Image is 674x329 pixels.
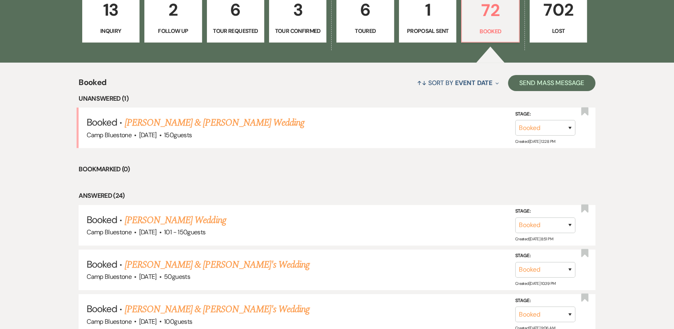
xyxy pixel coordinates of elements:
[164,228,205,236] span: 101 - 150 guests
[274,26,321,35] p: Tour Confirmed
[515,139,555,144] span: Created: [DATE] 12:28 PM
[87,131,132,139] span: Camp Bluestone
[87,213,117,226] span: Booked
[467,27,514,36] p: Booked
[139,228,157,236] span: [DATE]
[515,296,575,305] label: Stage:
[212,26,259,35] p: Tour Requested
[87,116,117,128] span: Booked
[164,131,192,139] span: 150 guests
[414,72,502,93] button: Sort By Event Date
[515,236,553,242] span: Created: [DATE] 8:51 PM
[535,26,582,35] p: Lost
[79,76,106,93] span: Booked
[342,26,389,35] p: Toured
[515,252,575,260] label: Stage:
[125,302,310,317] a: [PERSON_NAME] & [PERSON_NAME]'s Wedding
[404,26,451,35] p: Proposal Sent
[87,228,132,236] span: Camp Bluestone
[87,303,117,315] span: Booked
[79,93,595,104] li: Unanswered (1)
[139,272,157,281] span: [DATE]
[515,281,555,286] span: Created: [DATE] 10:39 PM
[455,79,492,87] span: Event Date
[139,317,157,326] span: [DATE]
[87,26,134,35] p: Inquiry
[87,317,132,326] span: Camp Bluestone
[87,272,132,281] span: Camp Bluestone
[79,164,595,175] li: Bookmarked (0)
[150,26,196,35] p: Follow Up
[164,272,190,281] span: 50 guests
[125,116,304,130] a: [PERSON_NAME] & [PERSON_NAME] Wedding
[125,258,310,272] a: [PERSON_NAME] & [PERSON_NAME]'s Wedding
[87,258,117,270] span: Booked
[515,207,575,216] label: Stage:
[79,191,595,201] li: Answered (24)
[515,110,575,119] label: Stage:
[164,317,192,326] span: 100 guests
[417,79,427,87] span: ↑↓
[508,75,595,91] button: Send Mass Message
[125,213,226,227] a: [PERSON_NAME] Wedding
[139,131,157,139] span: [DATE]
